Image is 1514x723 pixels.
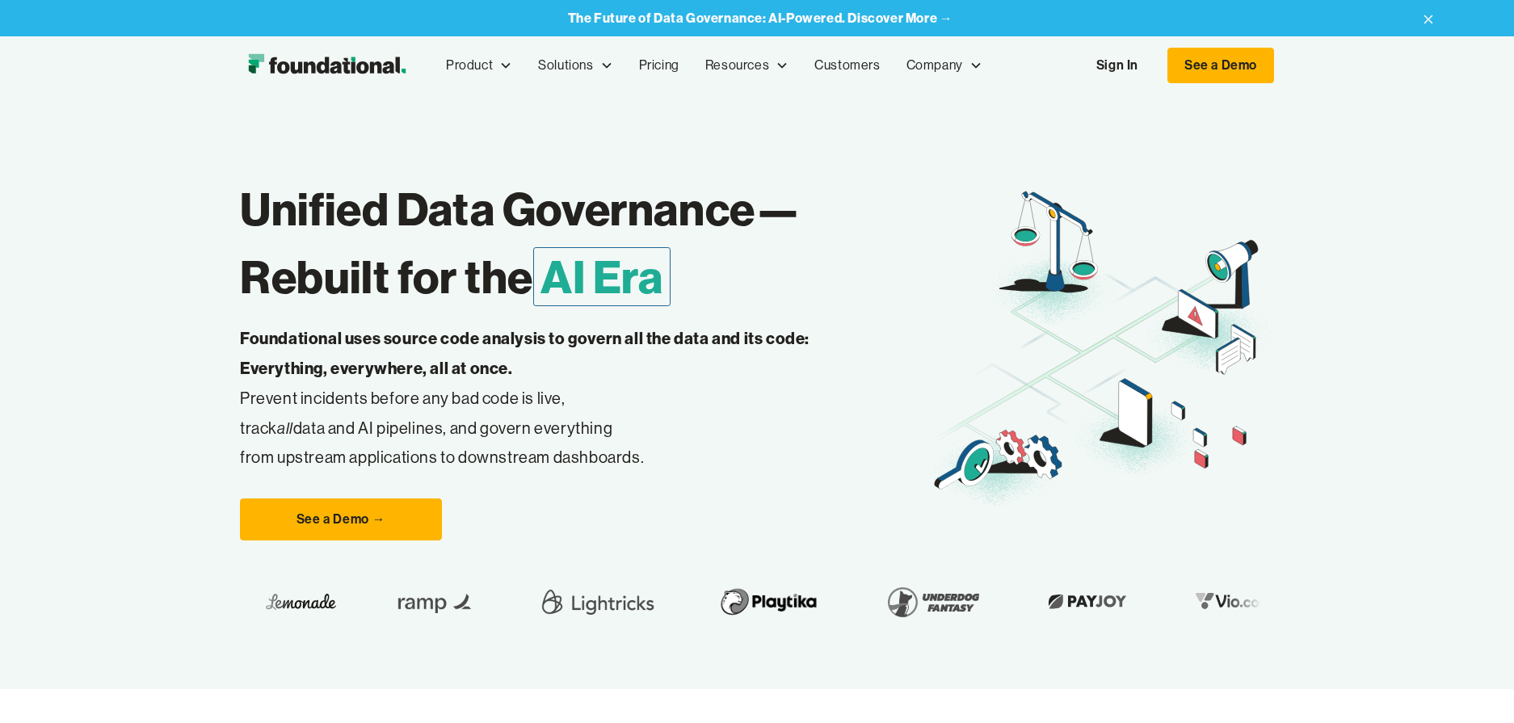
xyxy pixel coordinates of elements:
a: home [240,49,414,82]
div: Company [906,55,963,76]
div: Company [894,39,995,92]
img: Vio.com [1187,589,1281,614]
a: The Future of Data Governance: AI-Powered. Discover More → [568,11,953,26]
p: Prevent incidents before any bad code is live, track data and AI pipelines, and govern everything... [240,324,860,473]
div: Resources [692,39,801,92]
div: Resources [705,55,769,76]
img: Lightricks [536,579,659,624]
iframe: Chat Widget [1433,645,1514,723]
img: Playtika [711,579,826,624]
img: Foundational Logo [240,49,414,82]
div: Product [446,55,493,76]
img: Payjoy [1040,589,1135,614]
a: See a Demo → [240,498,442,540]
img: Underdog Fantasy [878,579,988,624]
div: Solutions [538,55,593,76]
a: Sign In [1080,48,1154,82]
a: Customers [801,39,893,92]
img: Ramp [388,579,485,624]
div: Product [433,39,525,92]
a: See a Demo [1167,48,1274,83]
div: Solutions [525,39,625,92]
em: all [277,418,293,438]
a: Pricing [626,39,692,92]
span: AI Era [533,247,671,306]
img: Lemonade [266,589,336,614]
strong: Foundational uses source code analysis to govern all the data and its code: Everything, everywher... [240,328,810,378]
h1: Unified Data Governance— Rebuilt for the [240,175,929,311]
